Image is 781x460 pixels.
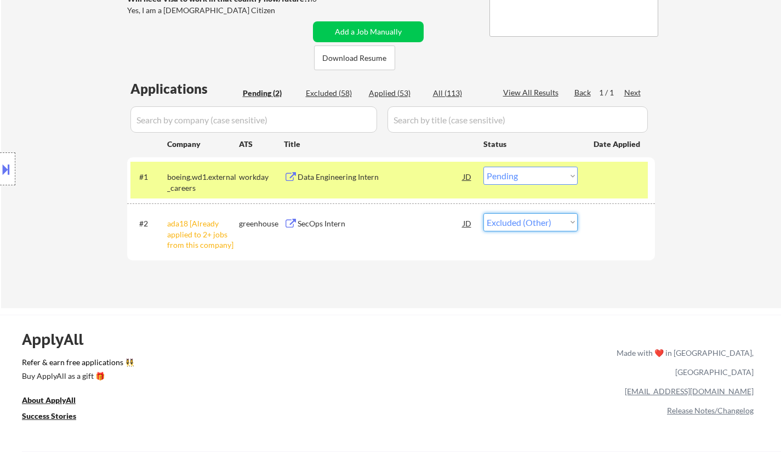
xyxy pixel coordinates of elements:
div: Status [483,134,578,154]
div: workday [239,172,284,183]
a: Success Stories [22,410,91,424]
u: About ApplyAll [22,395,76,405]
div: Title [284,139,473,150]
div: Back [574,87,592,98]
div: Date Applied [594,139,642,150]
a: Release Notes/Changelog [667,406,754,415]
div: Excluded (58) [306,88,361,99]
div: JD [462,213,473,233]
input: Search by company (case sensitive) [130,106,377,133]
a: About ApplyAll [22,394,91,408]
div: SecOps Intern [298,218,463,229]
div: ApplyAll [22,330,96,349]
div: Pending (2) [243,88,298,99]
div: Data Engineering Intern [298,172,463,183]
div: Company [167,139,239,150]
div: Made with ❤️ in [GEOGRAPHIC_DATA], [GEOGRAPHIC_DATA] [612,343,754,382]
button: Download Resume [314,46,395,70]
div: Applied (53) [369,88,424,99]
div: Buy ApplyAll as a gift 🎁 [22,372,132,380]
div: View All Results [503,87,562,98]
u: Success Stories [22,411,76,421]
div: greenhouse [239,218,284,229]
div: JD [462,167,473,186]
a: Buy ApplyAll as a gift 🎁 [22,370,132,384]
div: All (113) [433,88,488,99]
div: ATS [239,139,284,150]
a: [EMAIL_ADDRESS][DOMAIN_NAME] [625,387,754,396]
button: Add a Job Manually [313,21,424,42]
div: 1 / 1 [599,87,624,98]
div: Yes, I am a [DEMOGRAPHIC_DATA] Citizen [127,5,312,16]
div: Next [624,87,642,98]
div: ada18 [Already applied to 2+ jobs from this company] [167,218,239,251]
div: boeing.wd1.external_careers [167,172,239,193]
a: Refer & earn free applications 👯‍♀️ [22,359,387,370]
input: Search by title (case sensitive) [387,106,648,133]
